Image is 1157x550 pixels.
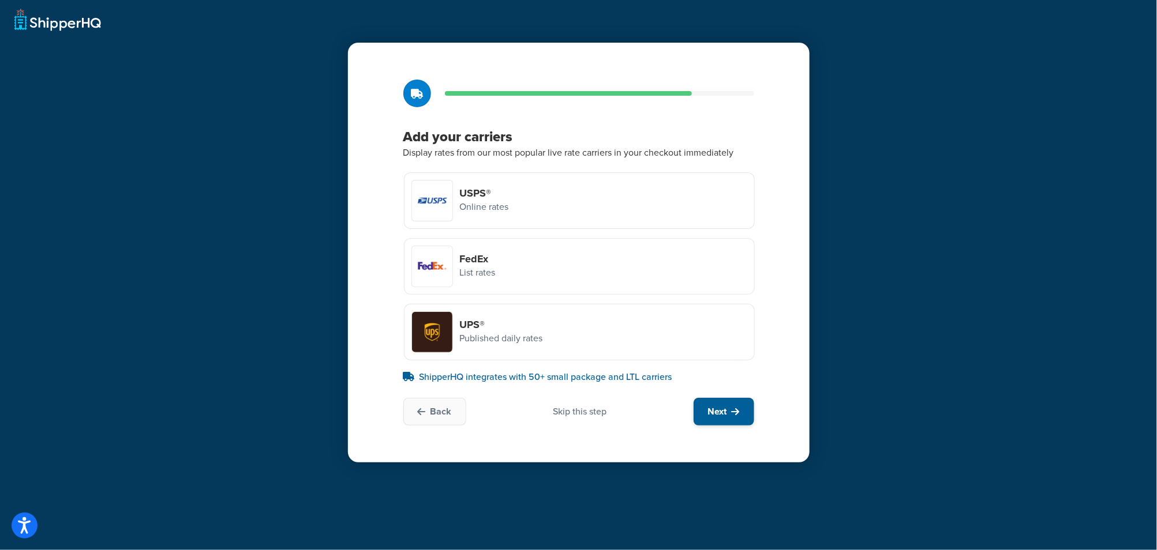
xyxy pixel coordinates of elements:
span: Next [708,405,727,418]
span: Back [430,405,452,418]
p: List rates [460,265,496,280]
h4: FedEx [460,253,496,265]
h3: Add your carriers [403,128,754,145]
button: Next [694,398,754,425]
p: Display rates from our most popular live rate carriers in your checkout immediately [403,145,754,160]
button: Back [403,398,466,425]
h4: USPS® [460,187,509,199]
div: Skip this step [553,405,606,418]
p: Published daily rates [460,331,543,346]
p: ShipperHQ integrates with 50+ small package and LTL carriers [403,370,754,384]
p: Online rates [460,199,509,214]
h4: UPS® [460,318,543,331]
